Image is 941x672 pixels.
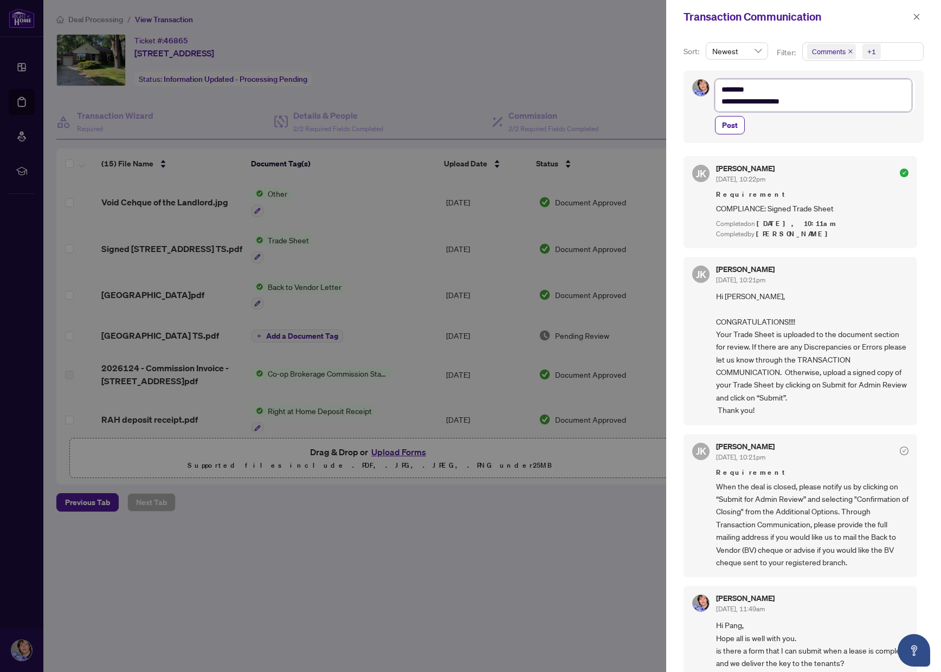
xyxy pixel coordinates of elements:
span: close [913,13,920,21]
span: check-circle [900,169,908,177]
span: Requirement [716,467,908,478]
span: check-circle [900,447,908,455]
span: [DATE], 10:22pm [716,175,765,183]
h5: [PERSON_NAME] [716,165,775,172]
span: Post [722,117,738,134]
span: Requirement [716,189,908,200]
img: Profile Icon [693,595,709,611]
div: Completed on [716,219,908,229]
span: [DATE], 10:21pm [716,453,765,461]
div: Completed by [716,229,908,240]
span: [DATE], 10:11am [757,219,837,228]
span: [DATE], 11:49am [716,605,765,613]
h5: [PERSON_NAME] [716,595,775,602]
span: Comments [812,46,846,57]
div: Transaction Communication [684,9,910,25]
div: +1 [867,46,876,57]
span: When the deal is closed, please notify us by clicking on “Submit for Admin Review” and selecting ... [716,480,908,569]
span: Newest [712,43,762,59]
span: JK [696,443,706,458]
button: Post [715,116,745,134]
span: Comments [807,44,856,59]
h5: [PERSON_NAME] [716,443,775,450]
p: Filter: [777,47,797,59]
span: COMPLIANCE: Signed Trade Sheet [716,202,908,215]
span: Hi [PERSON_NAME], CONGRATULATIONS!!!! Your Trade Sheet is uploaded to the document section for re... [716,290,908,417]
span: [PERSON_NAME] [756,229,834,238]
button: Open asap [898,634,930,667]
img: Profile Icon [693,80,709,96]
span: JK [696,267,706,282]
h5: [PERSON_NAME] [716,266,775,273]
span: close [848,49,853,54]
span: JK [696,166,706,181]
span: [DATE], 10:21pm [716,276,765,284]
p: Sort: [684,46,701,57]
